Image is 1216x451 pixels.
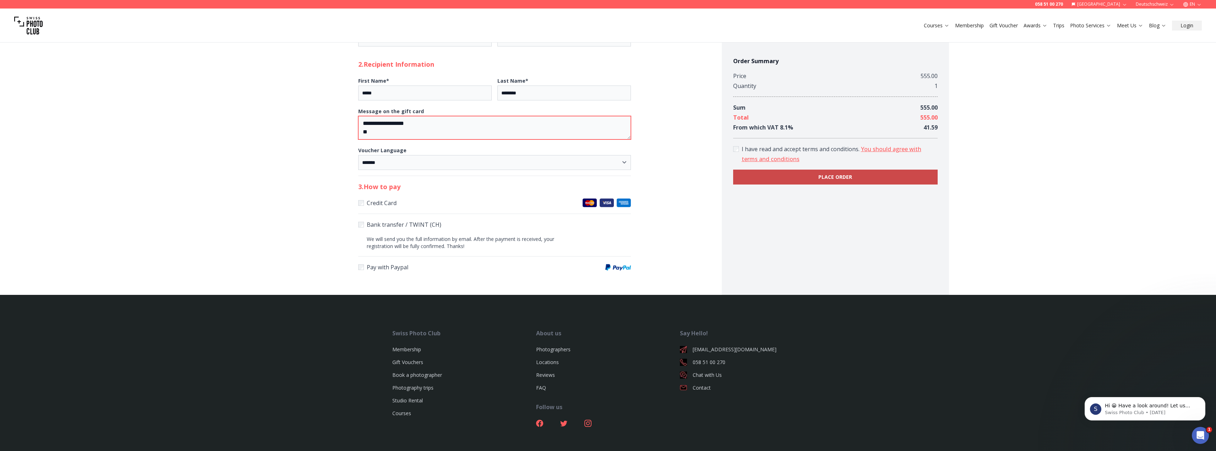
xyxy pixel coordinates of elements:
b: First Name * [358,77,389,84]
a: Trips [1053,22,1064,29]
img: Swiss photo club [14,11,43,40]
input: Accept terms [733,146,739,152]
a: FAQ [536,384,546,391]
a: Meet Us [1117,22,1143,29]
label: Bank transfer / TWINT (CH) [358,220,631,230]
span: 41.59 [923,123,938,131]
span: 1 [1206,427,1212,433]
a: Book a photographer [392,372,442,378]
a: Membership [955,22,984,29]
button: Login [1172,21,1202,31]
a: Studio Rental [392,397,423,404]
button: PLACE ORDER [733,170,938,185]
a: Photographers [536,346,571,353]
a: Membership [392,346,421,353]
button: Membership [952,21,987,31]
button: Blog [1146,21,1169,31]
a: Reviews [536,372,555,378]
a: Gift Vouchers [392,359,423,365]
input: Pay with PaypalPaypal [358,264,364,270]
span: 555.00 [920,104,938,111]
button: Photo Services [1067,21,1114,31]
div: Follow us [536,403,680,411]
iframe: Intercom notifications message [1074,382,1216,432]
button: Courses [921,21,952,31]
a: Chat with Us [680,372,824,379]
h2: 2. Recipient Information [358,59,631,69]
span: I have read and accept terms and conditions . [742,145,861,153]
input: Credit CardMaster CardsVisaAmerican Express [358,200,364,206]
div: From which VAT 8.1 % [733,122,793,132]
a: Locations [536,359,559,365]
img: Master Cards [583,198,597,207]
b: PLACE ORDER [818,174,852,181]
input: Bank transfer / TWINT (CH) [358,222,364,227]
img: Visa [600,198,614,207]
b: Message on the gift card [358,108,424,115]
a: Photo Services [1070,22,1111,29]
label: Pay with Paypal [358,262,631,272]
a: [EMAIL_ADDRESS][DOMAIN_NAME] [680,346,824,353]
a: Contact [680,384,824,391]
textarea: Message on the gift card [358,116,631,139]
input: First Name* [358,86,492,100]
b: Voucher Language [358,147,407,154]
a: Awards [1024,22,1047,29]
span: 555.00 [920,114,938,121]
a: Photography trips [392,384,433,391]
div: 1 [934,81,938,91]
div: Say Hello! [680,329,824,337]
button: Awards [1021,21,1050,31]
img: Paypal [605,264,631,270]
iframe: Intercom live chat [1192,427,1209,444]
div: Total [733,112,749,122]
a: Courses [392,410,411,417]
div: Sum [733,103,746,112]
a: 058 51 00 270 [680,359,824,366]
button: Trips [1050,21,1067,31]
input: Last Name* [497,86,631,100]
a: Gift Voucher [989,22,1018,29]
div: 555.00 [921,71,938,81]
a: Blog [1149,22,1166,29]
div: Quantity [733,81,756,91]
a: Courses [924,22,949,29]
button: Gift Voucher [987,21,1021,31]
a: 058 51 00 270 [1035,1,1063,7]
img: American Express [617,198,631,207]
div: Price [733,71,746,81]
div: Swiss Photo Club [392,329,536,337]
h2: 3 . How to pay [358,182,631,192]
button: Meet Us [1114,21,1146,31]
div: About us [536,329,680,337]
label: Credit Card [358,198,631,208]
h4: Order Summary [733,57,938,65]
select: Voucher Language [358,155,631,170]
b: Last Name * [497,77,528,84]
p: We will send you the full information by email. After the payment is received, your registration ... [358,236,563,250]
